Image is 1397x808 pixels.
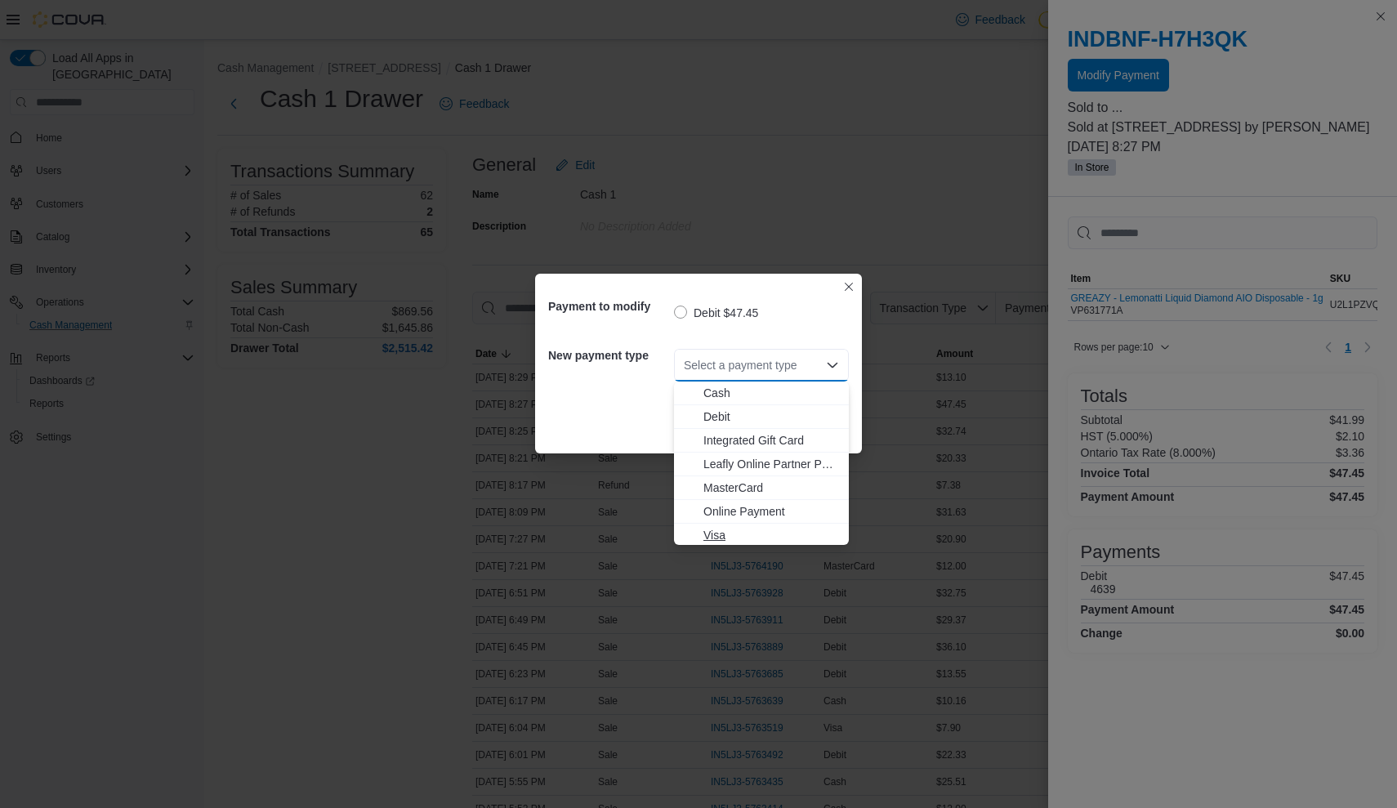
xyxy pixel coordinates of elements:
[674,429,849,453] button: Integrated Gift Card
[674,524,849,547] button: Visa
[703,503,839,520] span: Online Payment
[703,527,839,543] span: Visa
[674,500,849,524] button: Online Payment
[826,359,839,372] button: Close list of options
[703,408,839,425] span: Debit
[674,476,849,500] button: MasterCard
[548,339,671,372] h5: New payment type
[703,385,839,401] span: Cash
[684,355,685,375] input: Accessible screen reader label
[674,382,849,405] button: Cash
[839,277,859,297] button: Closes this modal window
[703,456,839,472] span: Leafly Online Partner Payment
[674,382,849,547] div: Choose from the following options
[703,480,839,496] span: MasterCard
[703,432,839,449] span: Integrated Gift Card
[674,453,849,476] button: Leafly Online Partner Payment
[674,303,758,323] label: Debit $47.45
[548,290,671,323] h5: Payment to modify
[674,405,849,429] button: Debit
